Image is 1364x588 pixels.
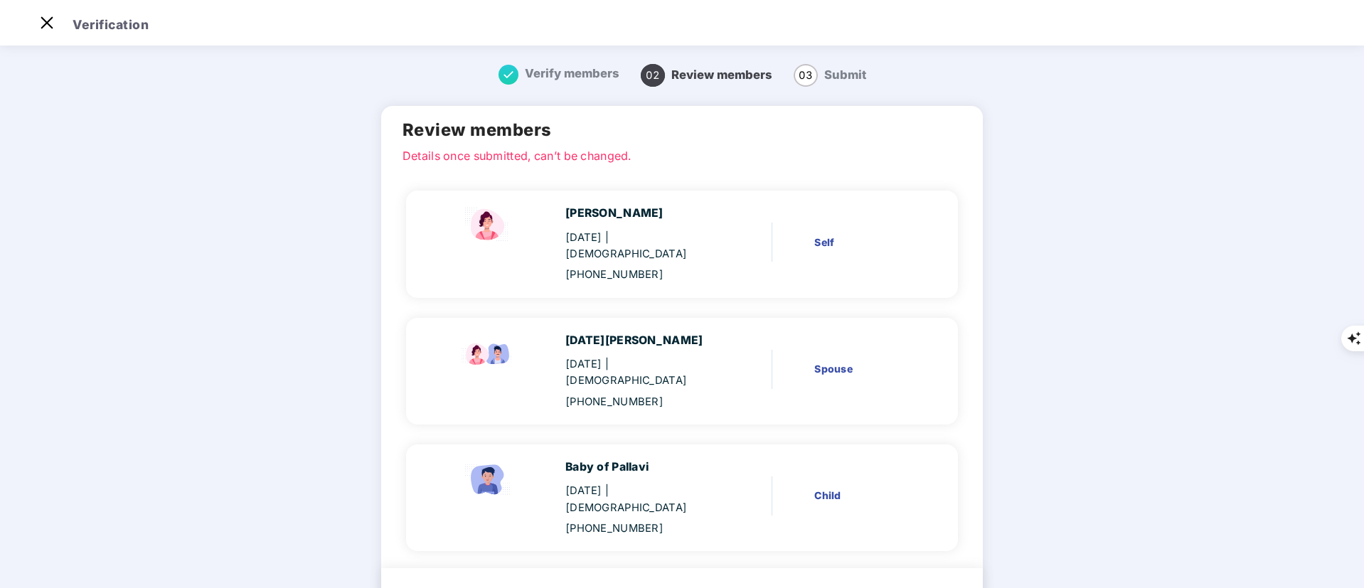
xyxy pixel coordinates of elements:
[565,483,715,515] div: [DATE]
[641,64,665,87] span: 02
[794,64,818,87] span: 03
[403,147,961,160] p: Details once submitted, can’t be changed.
[459,332,516,372] img: svg+xml;base64,PHN2ZyB4bWxucz0iaHR0cDovL3d3dy53My5vcmcvMjAwMC9zdmciIHdpZHRoPSI5Ny44OTciIGhlaWdodD...
[565,394,715,410] div: [PHONE_NUMBER]
[459,205,516,245] img: svg+xml;base64,PHN2ZyBpZD0iU3BvdXNlX2ljb24iIHhtbG5zPSJodHRwOi8vd3d3LnczLm9yZy8yMDAwL3N2ZyIgd2lkdG...
[824,68,866,82] span: Submit
[499,65,518,85] img: svg+xml;base64,PHN2ZyB4bWxucz0iaHR0cDovL3d3dy53My5vcmcvMjAwMC9zdmciIHdpZHRoPSIxNiIgaGVpZ2h0PSIxNi...
[671,68,772,82] span: Review members
[565,356,715,389] div: [DATE]
[565,459,715,476] div: Baby of Pallavi
[565,230,715,262] div: [DATE]
[525,66,619,80] span: Verify members
[565,332,715,350] div: [DATE][PERSON_NAME]
[459,459,516,498] img: svg+xml;base64,PHN2ZyBpZD0iQ2hpbGRfbWFsZV9pY29uIiB4bWxucz0iaHR0cDovL3d3dy53My5vcmcvMjAwMC9zdmciIH...
[814,361,914,377] div: Spouse
[565,267,715,283] div: [PHONE_NUMBER]
[403,117,961,143] h2: Review members
[565,205,715,223] div: [PERSON_NAME]
[565,484,687,513] span: | [DEMOGRAPHIC_DATA]
[814,488,914,503] div: Child
[565,520,715,537] div: [PHONE_NUMBER]
[814,235,914,250] div: Self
